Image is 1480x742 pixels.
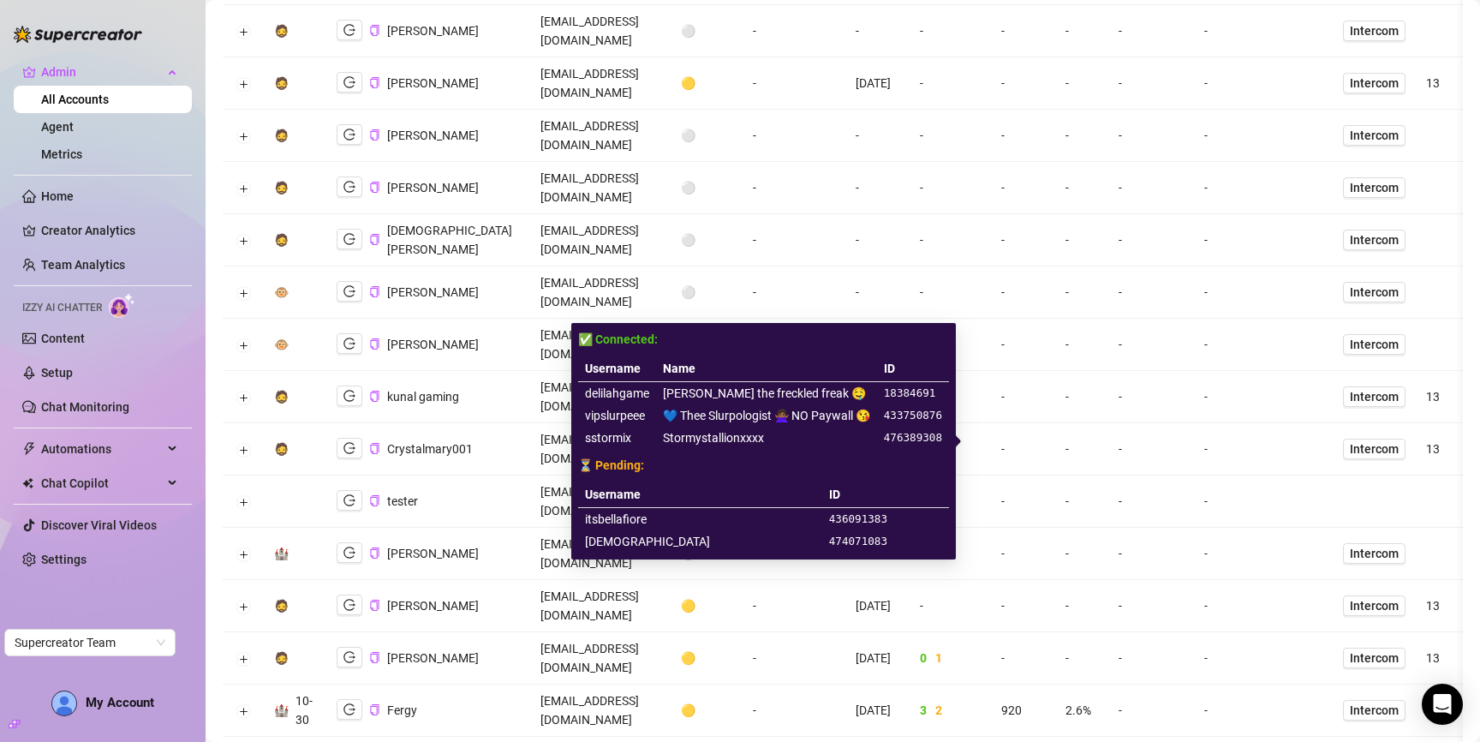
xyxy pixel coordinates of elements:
div: Open Intercom Messenger [1422,684,1463,725]
td: [EMAIL_ADDRESS][DOMAIN_NAME] [530,5,671,57]
td: - [991,632,1055,685]
td: [EMAIL_ADDRESS][DOMAIN_NAME] [530,214,671,266]
td: - [845,266,910,319]
td: - [991,5,1055,57]
a: Intercom [1343,177,1405,198]
td: [DEMOGRAPHIC_DATA] [578,530,822,553]
td: 13 [1416,423,1463,476]
img: logo-BBDzfeDw.svg [14,26,142,43]
a: Metrics [41,147,82,161]
td: - [1194,5,1283,57]
td: - [991,371,1055,423]
span: My Account [86,695,154,710]
img: AI Chatter [109,293,135,318]
span: [PERSON_NAME] [387,547,479,560]
button: logout [337,20,362,40]
td: [EMAIL_ADDRESS][DOMAIN_NAME] [530,57,671,110]
td: - [1055,476,1108,528]
td: - [1108,528,1194,580]
td: 💙 Thee Slurpologist 🙅🏾‍♀️ NO Paywall 😘 [656,404,877,427]
button: Copy Account UID [369,703,380,716]
span: copy [369,338,380,350]
td: [EMAIL_ADDRESS][DOMAIN_NAME] [530,423,671,476]
span: copy [369,234,380,245]
a: Agent [41,120,74,134]
td: - [1108,214,1194,266]
td: - [991,528,1055,580]
span: [PERSON_NAME] [387,285,479,299]
a: Intercom [1343,386,1405,407]
span: logout [343,442,355,454]
span: Intercom [1350,335,1399,354]
td: - [1108,476,1194,528]
button: Expand row [236,443,250,457]
button: Copy Account UID [369,24,380,37]
td: - [743,685,845,737]
span: Crystalmary001 [387,442,473,456]
span: 1 [935,651,942,665]
span: Intercom [1350,126,1399,145]
td: - [1108,423,1194,476]
span: logout [343,703,355,715]
td: - [910,319,991,371]
button: Copy Account UID [369,599,380,612]
span: logout [343,181,355,193]
a: Discover Viral Videos [41,518,157,532]
td: - [1194,110,1283,162]
td: - [991,476,1055,528]
td: - [743,5,845,57]
button: Copy Account UID [369,651,380,664]
span: [PERSON_NAME] [387,599,479,613]
span: logout [343,547,355,559]
td: [EMAIL_ADDRESS][DOMAIN_NAME] [530,632,671,685]
td: [DATE] [845,580,910,632]
td: - [1055,632,1108,685]
button: logout [337,699,362,720]
th: ID [822,482,949,508]
span: logout [343,390,355,402]
span: Intercom [1350,283,1399,302]
a: Intercom [1343,543,1405,564]
th: Username [578,482,822,508]
div: ✅ Connected: [578,330,949,349]
td: 13 [1416,580,1463,632]
td: - [1055,580,1108,632]
span: ⚪ [681,181,695,194]
td: - [1055,110,1108,162]
span: ⚪ [681,129,695,142]
td: - [743,57,845,110]
span: Intercom [1350,21,1399,40]
button: logout [337,647,362,667]
span: copy [369,391,380,402]
button: Copy Account UID [369,547,380,559]
td: - [743,214,845,266]
td: 13 [1416,632,1463,685]
div: 🏰 [274,701,289,720]
td: - [991,319,1055,371]
button: Expand row [236,25,250,39]
div: 🐵 [274,283,289,302]
span: Intercom [1350,649,1399,667]
span: thunderbolt [22,442,36,456]
td: [EMAIL_ADDRESS][DOMAIN_NAME] [530,371,671,423]
span: copy [369,495,380,506]
td: - [743,266,845,319]
button: Expand row [236,338,250,352]
span: logout [343,651,355,663]
a: Chat Monitoring [41,400,129,414]
td: - [1108,266,1194,319]
img: Chat Copilot [22,477,33,489]
span: Intercom [1350,596,1399,615]
span: 🟡 [681,599,695,613]
td: 13 [1416,685,1463,737]
td: itsbellafiore [578,508,822,531]
div: 🧔 [274,126,289,145]
span: copy [369,77,380,88]
td: [EMAIL_ADDRESS][DOMAIN_NAME] [530,685,671,737]
td: - [991,580,1055,632]
button: Expand row [236,286,250,300]
td: - [743,162,845,214]
td: - [743,319,845,371]
span: Automations [41,435,163,463]
td: [EMAIL_ADDRESS][DOMAIN_NAME] [530,266,671,319]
